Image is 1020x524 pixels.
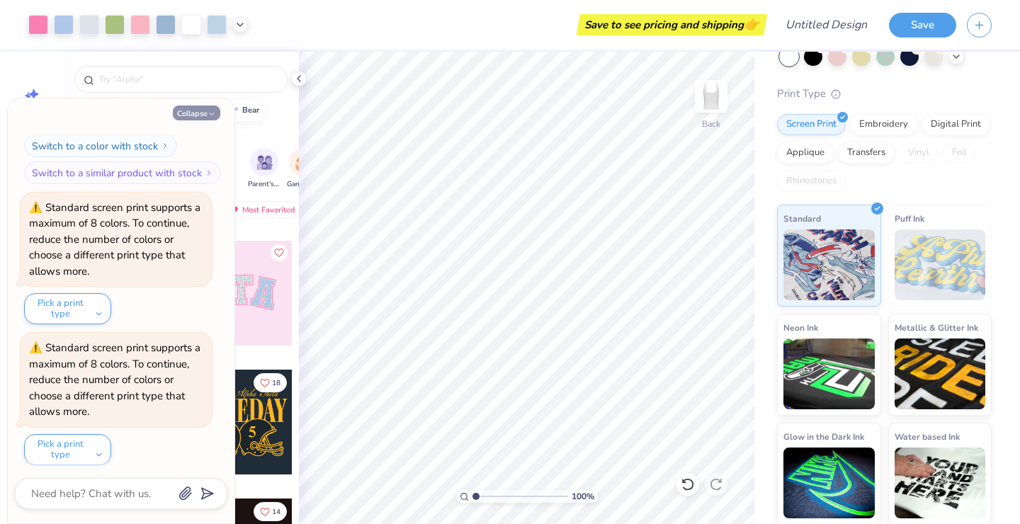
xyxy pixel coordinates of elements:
[943,142,976,164] div: Foil
[922,114,990,135] div: Digital Print
[697,82,725,110] img: Back
[254,373,287,392] button: Like
[287,179,319,190] span: Game Day
[287,148,319,190] div: filter for Game Day
[783,211,821,226] span: Standard
[850,114,917,135] div: Embroidery
[838,142,895,164] div: Transfers
[272,380,280,387] span: 18
[24,293,111,324] button: Pick a print type
[702,118,720,130] div: Back
[895,338,986,409] img: Metallic & Glitter Ink
[889,13,956,38] button: Save
[98,72,279,86] input: Try "Alpha"
[271,244,288,261] button: Like
[783,229,875,300] img: Standard
[222,201,302,218] div: Most Favorited
[895,229,986,300] img: Puff Ink
[895,211,924,226] span: Puff Ink
[29,341,200,418] div: Standard screen print supports a maximum of 8 colors. To continue, reduce the number of colors or...
[295,154,312,171] img: Game Day Image
[254,502,287,521] button: Like
[161,142,169,150] img: Switch to a color with stock
[242,106,259,114] div: bear
[777,86,992,102] div: Print Type
[287,148,319,190] button: filter button
[272,508,280,516] span: 14
[774,11,878,39] input: Untitled Design
[24,161,221,184] button: Switch to a similar product with stock
[220,100,266,121] button: bear
[899,142,939,164] div: Vinyl
[248,148,280,190] button: filter button
[783,429,864,444] span: Glow in the Dark Ink
[895,429,960,444] span: Water based Ink
[256,154,273,171] img: Parent's Weekend Image
[783,338,875,409] img: Neon Ink
[783,448,875,518] img: Glow in the Dark Ink
[777,114,846,135] div: Screen Print
[777,142,834,164] div: Applique
[205,169,213,177] img: Switch to a similar product with stock
[572,490,594,503] span: 100 %
[29,200,200,278] div: Standard screen print supports a maximum of 8 colors. To continue, reduce the number of colors or...
[24,135,177,157] button: Switch to a color with stock
[895,320,978,335] span: Metallic & Glitter Ink
[895,448,986,518] img: Water based Ink
[248,179,280,190] span: Parent's Weekend
[248,148,280,190] div: filter for Parent's Weekend
[173,106,220,120] button: Collapse
[24,434,111,465] button: Pick a print type
[777,171,846,192] div: Rhinestones
[783,320,818,335] span: Neon Ink
[744,16,759,33] span: 👉
[580,14,764,35] div: Save to see pricing and shipping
